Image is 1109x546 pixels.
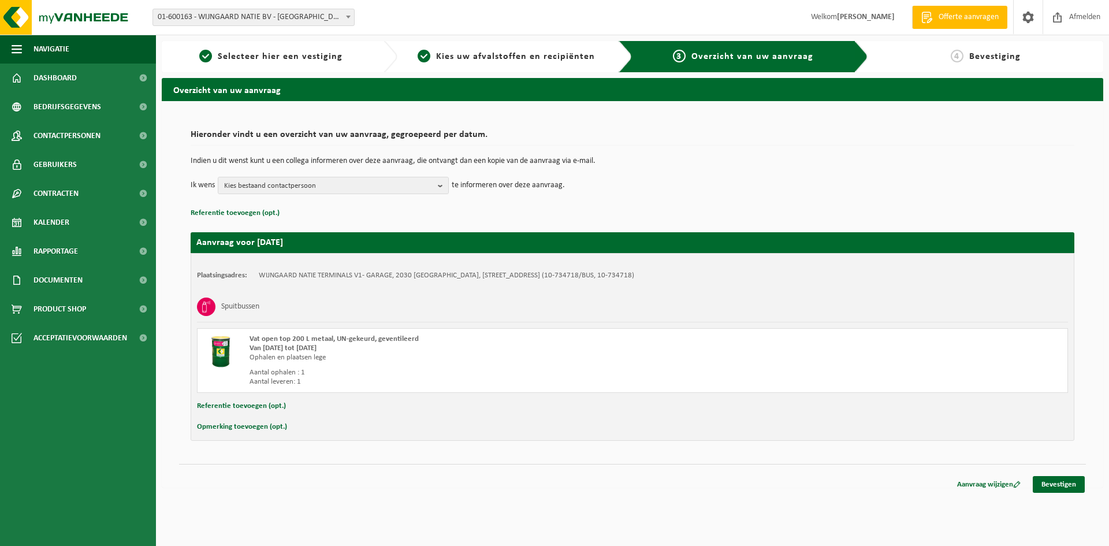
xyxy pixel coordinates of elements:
p: Ik wens [191,177,215,194]
span: Navigatie [34,35,69,64]
span: 3 [673,50,686,62]
span: Gebruikers [34,150,77,179]
img: PB-OT-0200-MET-00-03.png [203,335,238,369]
span: Product Shop [34,295,86,324]
span: 2 [418,50,430,62]
span: 01-600163 - WIJNGAARD NATIE BV - ANTWERPEN [153,9,354,25]
span: Rapportage [34,237,78,266]
p: Indien u dit wenst kunt u een collega informeren over deze aanvraag, die ontvangt dan een kopie v... [191,157,1074,165]
div: Aantal leveren: 1 [250,377,679,387]
span: Kalender [34,208,69,237]
strong: Plaatsingsadres: [197,272,247,279]
button: Opmerking toevoegen (opt.) [197,419,287,434]
span: Overzicht van uw aanvraag [691,52,813,61]
button: Referentie toevoegen (opt.) [191,206,280,221]
h2: Overzicht van uw aanvraag [162,78,1103,101]
td: WIJNGAARD NATIE TERMINALS V1- GARAGE, 2030 [GEOGRAPHIC_DATA], [STREET_ADDRESS] (10-734718/BUS, 10... [259,271,634,280]
a: Aanvraag wijzigen [948,476,1029,493]
a: Offerte aanvragen [912,6,1007,29]
span: Vat open top 200 L metaal, UN-gekeurd, geventileerd [250,335,419,343]
h2: Hieronder vindt u een overzicht van uw aanvraag, gegroepeerd per datum. [191,130,1074,146]
span: 01-600163 - WIJNGAARD NATIE BV - ANTWERPEN [152,9,355,26]
p: te informeren over deze aanvraag. [452,177,565,194]
strong: Van [DATE] tot [DATE] [250,344,317,352]
div: Aantal ophalen : 1 [250,368,679,377]
span: Bevestiging [969,52,1021,61]
a: 2Kies uw afvalstoffen en recipiënten [403,50,610,64]
strong: Aanvraag voor [DATE] [196,238,283,247]
span: Documenten [34,266,83,295]
span: Dashboard [34,64,77,92]
span: Kies bestaand contactpersoon [224,177,433,195]
span: 4 [951,50,963,62]
span: Selecteer hier een vestiging [218,52,343,61]
span: Contracten [34,179,79,208]
div: Ophalen en plaatsen lege [250,353,679,362]
button: Kies bestaand contactpersoon [218,177,449,194]
span: Bedrijfsgegevens [34,92,101,121]
button: Referentie toevoegen (opt.) [197,399,286,414]
span: Contactpersonen [34,121,101,150]
a: Bevestigen [1033,476,1085,493]
span: Kies uw afvalstoffen en recipiënten [436,52,595,61]
span: 1 [199,50,212,62]
span: Offerte aanvragen [936,12,1002,23]
strong: [PERSON_NAME] [837,13,895,21]
span: Acceptatievoorwaarden [34,324,127,352]
a: 1Selecteer hier een vestiging [168,50,374,64]
h3: Spuitbussen [221,298,259,316]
